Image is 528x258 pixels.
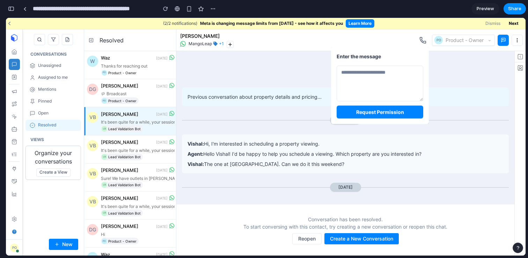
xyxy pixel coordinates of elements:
span: Preview [477,5,494,12]
a: Preview [471,3,499,14]
button: Request Permission [331,88,417,101]
div: Enter the message [331,35,417,42]
button: Share [504,3,526,14]
span: Request Permission [350,91,398,97]
span: Share [508,5,521,12]
iframe: To enrich screen reader interactions, please activate Accessibility in Grammarly extension settings [6,18,526,256]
